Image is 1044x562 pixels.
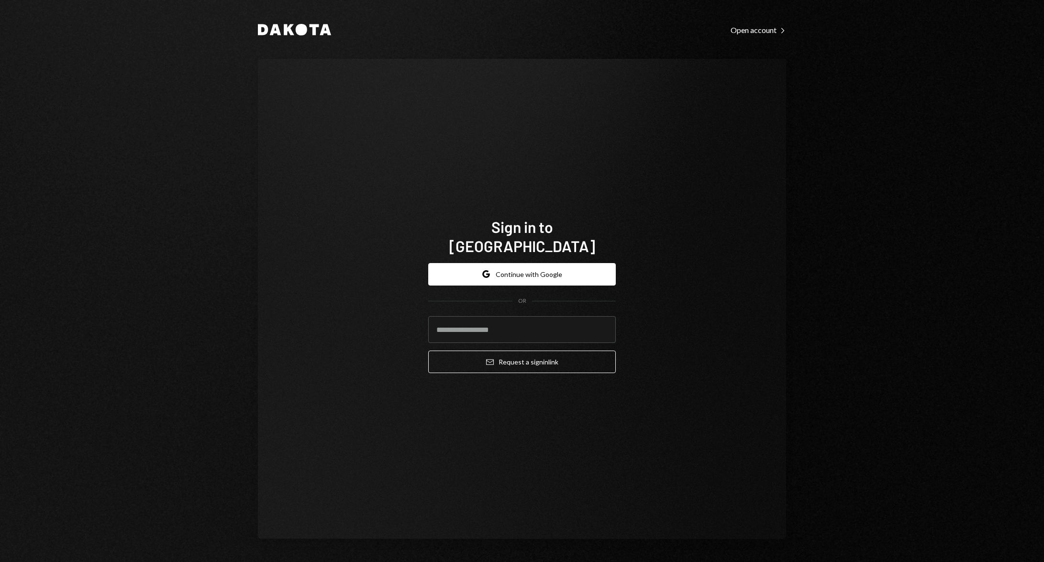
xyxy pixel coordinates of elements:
h1: Sign in to [GEOGRAPHIC_DATA] [428,217,616,255]
button: Continue with Google [428,263,616,286]
a: Open account [731,24,786,35]
div: OR [518,297,526,305]
button: Request a signinlink [428,351,616,373]
div: Open account [731,25,786,35]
